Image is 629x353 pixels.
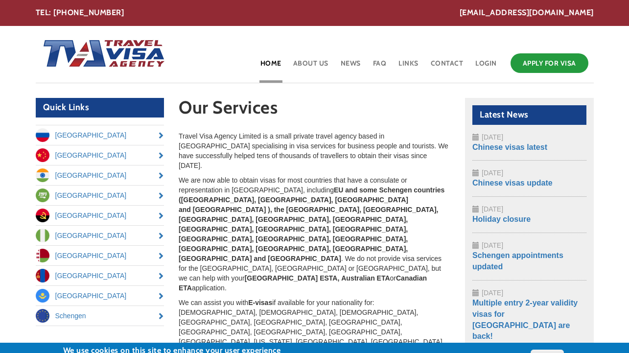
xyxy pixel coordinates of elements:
[472,105,586,125] h2: Latest News
[460,7,594,19] a: [EMAIL_ADDRESS][DOMAIN_NAME]
[36,7,594,19] div: TEL: [PHONE_NUMBER]
[36,226,164,245] a: [GEOGRAPHIC_DATA]
[482,133,503,141] span: [DATE]
[36,165,164,185] a: [GEOGRAPHIC_DATA]
[472,215,531,223] a: Holiday closure
[179,175,450,293] p: We are now able to obtain visas for most countries that have a consulate or representation in [GE...
[472,179,553,187] a: Chinese visas update
[36,266,164,285] a: [GEOGRAPHIC_DATA]
[245,274,318,282] strong: [GEOGRAPHIC_DATA]
[372,51,388,83] a: FAQ
[482,205,503,213] span: [DATE]
[259,51,282,83] a: Home
[340,51,362,83] a: News
[397,51,419,83] a: Links
[472,299,578,341] a: Multiple entry 2-year validity visas for [GEOGRAPHIC_DATA] are back!
[36,30,166,79] img: Home
[36,186,164,205] a: [GEOGRAPHIC_DATA]
[36,145,164,165] a: [GEOGRAPHIC_DATA]
[472,143,547,151] a: Chinese visas latest
[292,51,329,83] a: About Us
[179,98,450,122] h1: Our Services
[36,246,164,265] a: [GEOGRAPHIC_DATA]
[474,51,498,83] a: Login
[36,125,164,145] a: [GEOGRAPHIC_DATA]
[482,241,503,249] span: [DATE]
[248,299,272,306] strong: E-visas
[511,53,588,73] a: Apply for Visa
[36,286,164,306] a: [GEOGRAPHIC_DATA]
[430,51,465,83] a: Contact
[320,274,339,282] strong: ESTA,
[482,169,503,177] span: [DATE]
[36,306,164,326] a: Schengen
[341,274,390,282] strong: Australian ETA
[36,206,164,225] a: [GEOGRAPHIC_DATA]
[482,289,503,297] span: [DATE]
[472,251,563,271] a: Schengen appointments updated
[179,131,450,170] p: Travel Visa Agency Limited is a small private travel agency based in [GEOGRAPHIC_DATA] specialisi...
